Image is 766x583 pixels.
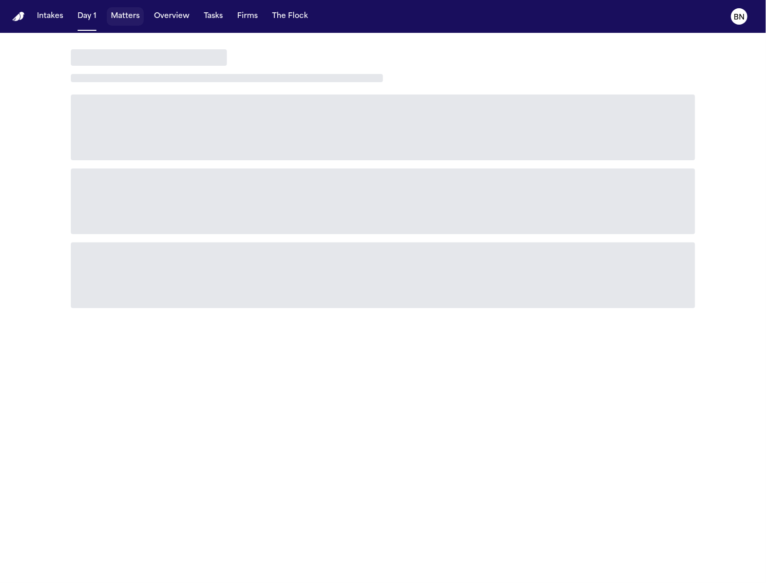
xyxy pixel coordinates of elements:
button: The Flock [268,7,312,26]
button: Firms [233,7,262,26]
button: Tasks [200,7,227,26]
button: Overview [150,7,194,26]
img: Finch Logo [12,12,25,22]
button: Day 1 [73,7,101,26]
button: Intakes [33,7,67,26]
button: Matters [107,7,144,26]
a: Home [12,12,25,22]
